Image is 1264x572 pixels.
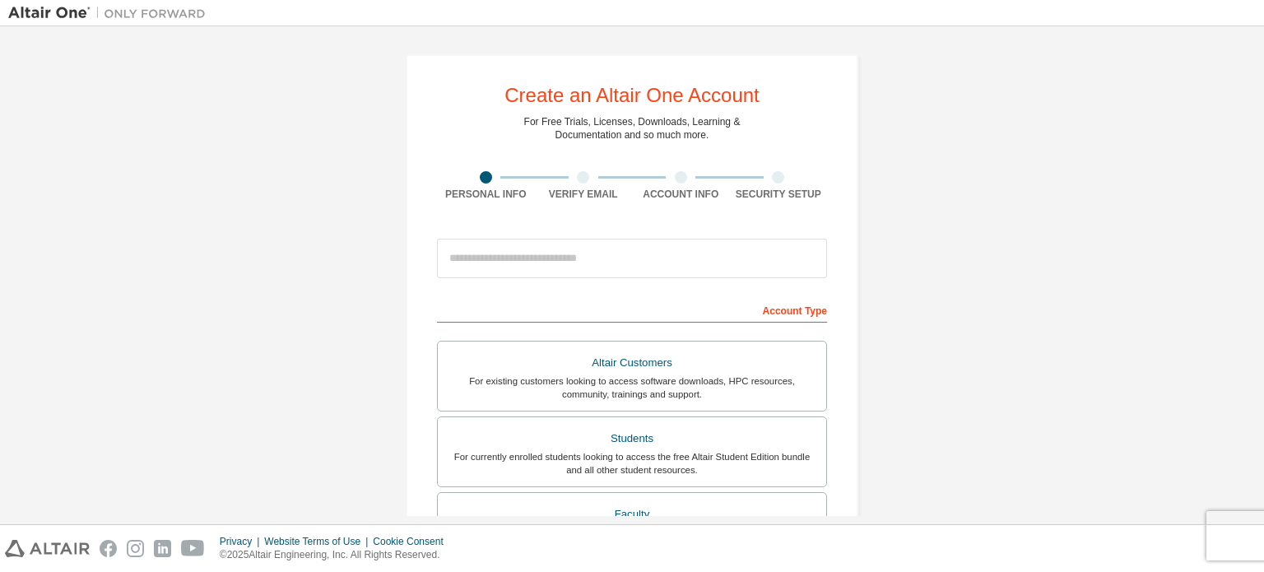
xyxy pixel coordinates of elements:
div: For currently enrolled students looking to access the free Altair Student Edition bundle and all ... [448,450,816,477]
img: Altair One [8,5,214,21]
img: youtube.svg [181,540,205,557]
div: Account Type [437,296,827,323]
div: Personal Info [437,188,535,201]
div: For Free Trials, Licenses, Downloads, Learning & Documentation and so much more. [524,115,741,142]
img: altair_logo.svg [5,540,90,557]
div: Create an Altair One Account [504,86,760,105]
p: © 2025 Altair Engineering, Inc. All Rights Reserved. [220,548,453,562]
div: Account Info [632,188,730,201]
div: Students [448,427,816,450]
img: linkedin.svg [154,540,171,557]
div: Verify Email [535,188,633,201]
div: Website Terms of Use [264,535,373,548]
div: Altair Customers [448,351,816,374]
div: Faculty [448,503,816,526]
div: For existing customers looking to access software downloads, HPC resources, community, trainings ... [448,374,816,401]
img: instagram.svg [127,540,144,557]
div: Cookie Consent [373,535,453,548]
div: Security Setup [730,188,828,201]
img: facebook.svg [100,540,117,557]
div: Privacy [220,535,264,548]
